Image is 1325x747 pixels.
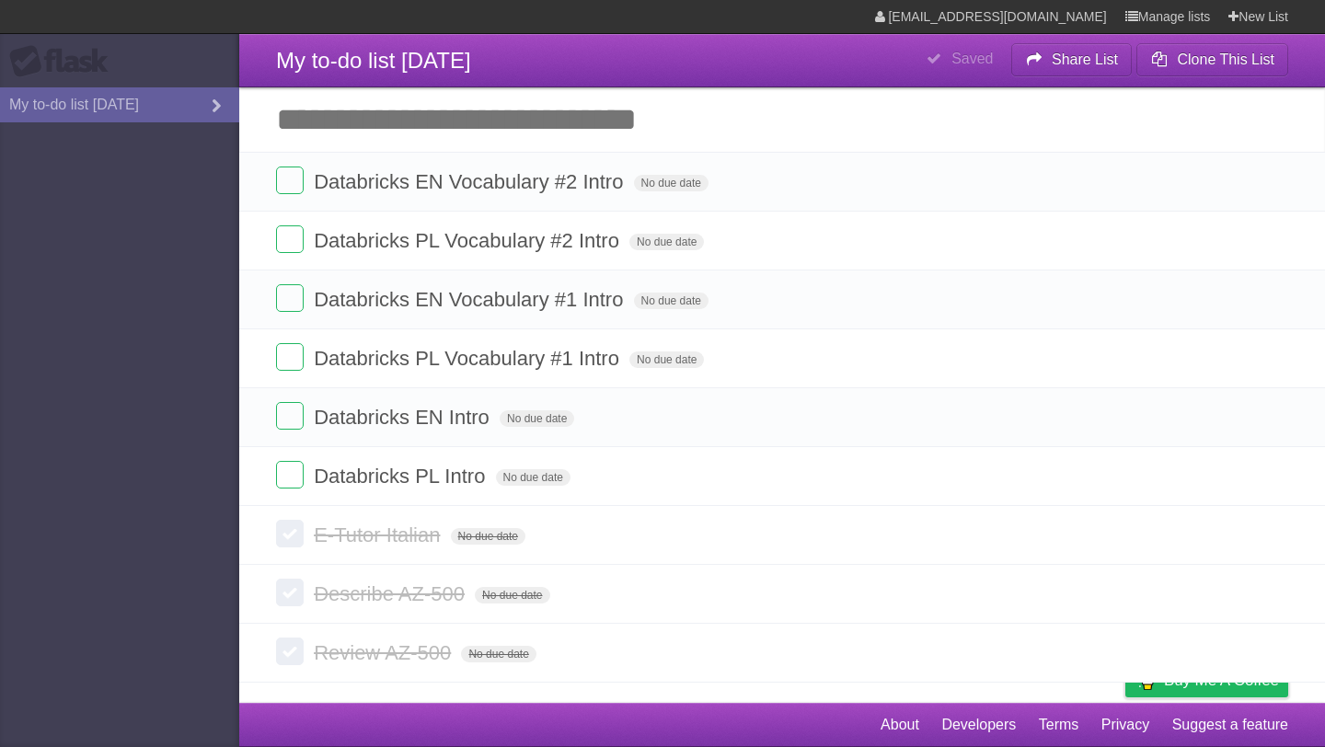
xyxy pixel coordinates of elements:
[314,288,628,311] span: Databricks EN Vocabulary #1 Intro
[314,406,494,429] span: Databricks EN Intro
[1101,707,1149,742] a: Privacy
[314,641,455,664] span: Review AZ-500
[276,225,304,253] label: Done
[9,45,120,78] div: Flask
[1136,43,1288,76] button: Clone This List
[276,48,471,73] span: My to-do list [DATE]
[276,343,304,371] label: Done
[1172,707,1288,742] a: Suggest a feature
[629,234,704,250] span: No due date
[276,284,304,312] label: Done
[314,229,624,252] span: Databricks PL Vocabulary #2 Intro
[314,347,624,370] span: Databricks PL Vocabulary #1 Intro
[951,51,993,66] b: Saved
[1052,52,1118,67] b: Share List
[314,582,469,605] span: Describe AZ-500
[461,646,536,662] span: No due date
[276,579,304,606] label: Done
[451,528,525,545] span: No due date
[276,461,304,488] label: Done
[881,707,919,742] a: About
[1177,52,1274,67] b: Clone This List
[634,293,709,309] span: No due date
[500,410,574,427] span: No due date
[314,465,490,488] span: Databricks PL Intro
[475,587,549,603] span: No due date
[314,170,628,193] span: Databricks EN Vocabulary #2 Intro
[634,175,709,191] span: No due date
[941,707,1016,742] a: Developers
[1164,664,1279,696] span: Buy me a coffee
[314,523,444,546] span: E-Tutor Italian
[496,469,570,486] span: No due date
[629,351,704,368] span: No due date
[276,520,304,547] label: Done
[1039,707,1079,742] a: Terms
[276,402,304,430] label: Done
[276,638,304,665] label: Done
[1011,43,1133,76] button: Share List
[276,167,304,194] label: Done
